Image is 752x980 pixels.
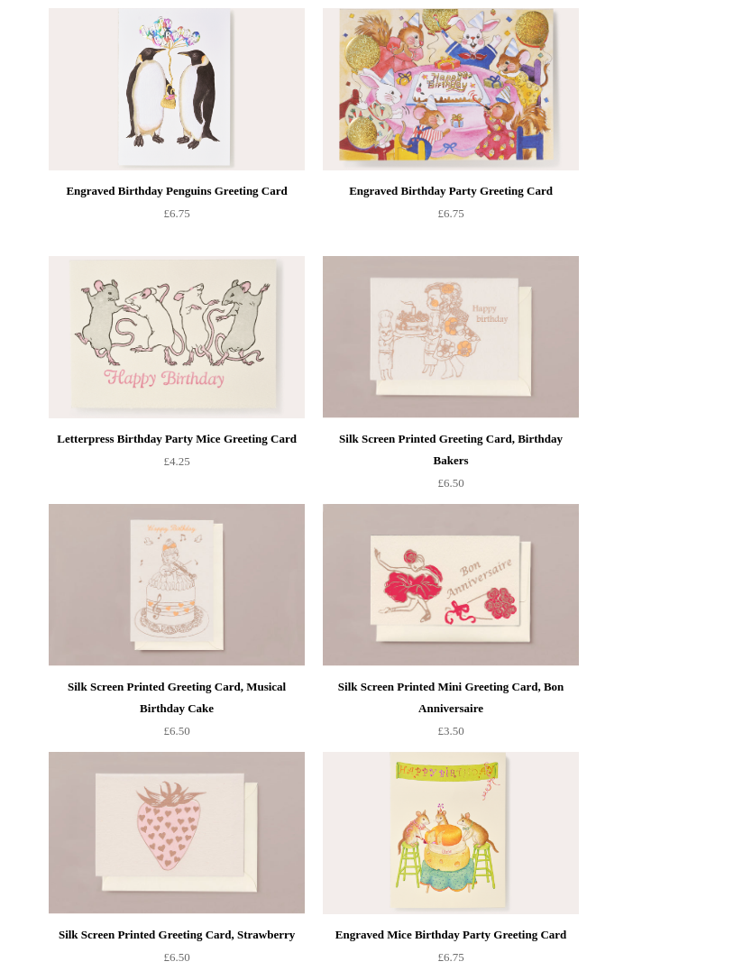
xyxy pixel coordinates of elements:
a: Engraved Birthday Penguins Greeting Card Engraved Birthday Penguins Greeting Card [49,8,305,170]
span: £6.75 [437,206,463,220]
a: Letterpress Birthday Party Mice Greeting Card £4.25 [49,428,305,502]
span: £6.50 [163,724,189,737]
div: Engraved Mice Birthday Party Greeting Card [327,924,574,946]
img: Silk Screen Printed Mini Greeting Card, Bon Anniversaire [323,504,579,666]
div: Silk Screen Printed Greeting Card, Birthday Bakers [327,428,574,472]
a: Silk Screen Printed Greeting Card, Strawberry Silk Screen Printed Greeting Card, Strawberry [49,752,305,914]
div: Engraved Birthday Party Greeting Card [327,180,574,202]
img: Silk Screen Printed Greeting Card, Musical Birthday Cake [49,504,305,666]
span: £6.75 [163,206,189,220]
div: Silk Screen Printed Mini Greeting Card, Bon Anniversaire [327,676,574,719]
div: Silk Screen Printed Greeting Card, Musical Birthday Cake [53,676,300,719]
a: Silk Screen Printed Greeting Card, Birthday Bakers Silk Screen Printed Greeting Card, Birthday Ba... [323,256,579,418]
span: £6.75 [437,950,463,964]
div: Engraved Birthday Penguins Greeting Card [53,180,300,202]
span: £6.50 [163,950,189,964]
div: Silk Screen Printed Greeting Card, Strawberry [53,924,300,946]
a: Silk Screen Printed Greeting Card, Musical Birthday Cake Silk Screen Printed Greeting Card, Music... [49,504,305,666]
img: Silk Screen Printed Greeting Card, Strawberry [49,752,305,914]
a: Engraved Mice Birthday Party Greeting Card Engraved Mice Birthday Party Greeting Card [323,752,579,914]
span: £4.25 [163,454,189,468]
img: Engraved Birthday Party Greeting Card [323,8,579,170]
img: Letterpress Birthday Party Mice Greeting Card [49,256,305,418]
a: Silk Screen Printed Mini Greeting Card, Bon Anniversaire Silk Screen Printed Mini Greeting Card, ... [323,504,579,666]
img: Engraved Birthday Penguins Greeting Card [49,8,305,170]
span: £6.50 [437,476,463,490]
a: Silk Screen Printed Greeting Card, Birthday Bakers £6.50 [323,428,579,502]
a: Silk Screen Printed Greeting Card, Musical Birthday Cake £6.50 [49,676,305,750]
span: £3.50 [437,724,463,737]
a: Letterpress Birthday Party Mice Greeting Card Letterpress Birthday Party Mice Greeting Card [49,256,305,418]
a: Silk Screen Printed Mini Greeting Card, Bon Anniversaire £3.50 [323,676,579,750]
img: Engraved Mice Birthday Party Greeting Card [323,752,579,914]
a: Engraved Birthday Penguins Greeting Card £6.75 [49,180,305,254]
div: Letterpress Birthday Party Mice Greeting Card [53,428,300,450]
a: Engraved Birthday Party Greeting Card £6.75 [323,180,579,254]
a: Engraved Birthday Party Greeting Card Engraved Birthday Party Greeting Card [323,8,579,170]
img: Silk Screen Printed Greeting Card, Birthday Bakers [323,256,579,418]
